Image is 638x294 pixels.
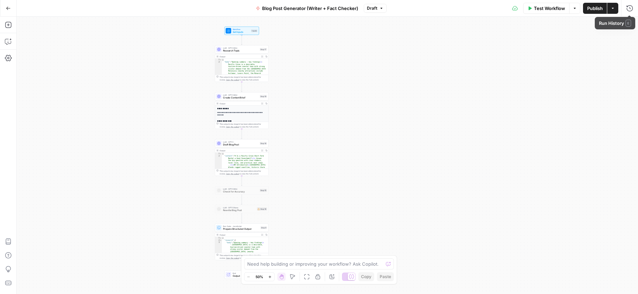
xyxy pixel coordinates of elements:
div: Step 16 [257,207,267,211]
div: Step 19 [260,95,267,98]
div: LLM · GPT-5Draft Blog PostStep 18Output{ "content":"# Is a Pacific Grove Short‑Term Rental a Good... [215,139,269,176]
span: Toggle code folding, rows 1 through 3 [220,59,222,61]
g: Edge from step_17 to step_19 [241,82,242,92]
span: Output [233,274,256,278]
span: LLM · GPT-5 Mini [223,188,258,190]
div: Inputs [251,29,258,32]
div: EndOutput [215,271,269,279]
div: 1 [215,153,222,155]
span: LLM · GPT-5 Mini [223,47,258,49]
div: Output [220,55,259,58]
g: Edge from start to step_17 [241,35,242,45]
div: This output is too large & has been abbreviated for review. to view the full content. [220,170,267,175]
span: Test Workflow [534,5,565,12]
button: Copy [358,272,374,281]
span: Copy the output [226,79,239,81]
button: Publish [583,3,607,14]
span: Publish [587,5,603,12]
div: Output [220,102,259,105]
span: Copy the output [226,173,239,175]
span: Toggle code folding, rows 1 through 5 [220,237,222,239]
button: Blog Post Generator (Writer + Fact Checker) [252,3,362,14]
div: Step 18 [260,142,267,145]
div: 1 [215,59,222,61]
span: Draft Blog Post [223,143,258,146]
div: LLM · GPT-5 MiniResearch TopicStep 17Output{ "body":"Opening summary — key findings\n- Pacific Gr... [215,45,269,82]
span: Research Topic [223,49,258,53]
span: Copy the output [226,257,239,259]
span: Toggle code folding, rows 1 through 3 [220,153,222,155]
span: Copy the output [226,126,239,128]
span: 50% [256,274,263,279]
span: Check for Accuracy [223,190,258,193]
span: Paste [380,274,391,280]
span: Run Code · JavaScript [223,225,259,228]
div: WorkflowSet InputsInputs [215,27,269,35]
div: This output is too large & has been abbreviated for review. to view the full content. [220,123,267,128]
span: LLM · GPT-5 Nano [223,206,256,209]
span: Copy [361,274,371,280]
div: LLM · GPT-5 MiniCheck for AccuracyStep 15 [215,186,269,195]
g: Edge from step_19 to step_18 [241,129,242,139]
span: LLM · GPT-5 [223,141,258,143]
button: Paste [377,272,394,281]
button: Draft [364,4,387,13]
div: This output is too large & has been abbreviated for review. to view the full content. [220,76,267,81]
g: Edge from step_15 to step_16 [241,195,242,205]
div: Step 9 [260,226,267,229]
span: Rewrite Blog Post [223,209,256,212]
div: 2 [215,239,222,242]
g: Edge from step_18 to step_15 [241,176,242,186]
span: Set Inputs [233,30,250,34]
g: Edge from step_16 to step_9 [241,213,242,223]
div: Step 15 [260,189,267,192]
span: Create Content Brief [223,96,258,99]
span: Toggle code folding, rows 2 through 4 [220,239,222,242]
div: Output [220,149,259,152]
div: LLM · GPT-5 NanoRewrite Blog PostStep 16 [215,205,269,213]
span: Prepare Structured Output [223,227,259,231]
span: End [233,272,256,275]
div: Step 17 [260,48,267,51]
span: Blog Post Generator (Writer + Fact Checker) [262,5,358,12]
div: This output is too large & has been abbreviated for review. to view the full content. [220,254,267,259]
div: 1 [215,237,222,239]
span: Draft [367,5,377,11]
div: Run Code · JavaScriptPrepare Structured OutputStep 9Output{ "research":{ "body":"Opening summary ... [215,224,269,260]
button: Test Workflow [523,3,569,14]
div: Output [220,234,259,236]
span: LLM · GPT-5 Mini [223,94,258,96]
span: Workflow [233,28,250,31]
